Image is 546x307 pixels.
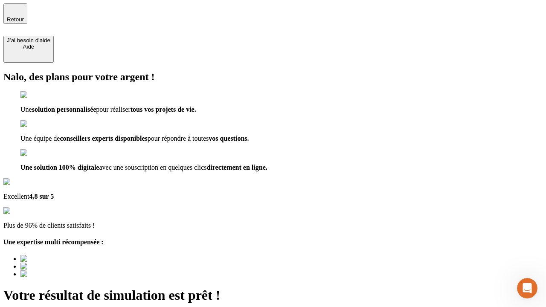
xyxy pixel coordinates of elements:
[20,164,99,171] span: Une solution 100% digitale
[7,37,50,43] div: J’ai besoin d'aide
[32,106,96,113] span: solution personnalisée
[517,278,537,298] iframe: Intercom live chat
[3,193,29,200] span: Excellent
[20,91,57,99] img: checkmark
[99,164,206,171] span: avec une souscription en quelques clics
[20,120,57,128] img: checkmark
[20,106,32,113] span: Une
[3,36,54,63] button: J’ai besoin d'aideAide
[3,3,27,24] button: Retour
[131,106,196,113] span: tous vos projets de vie.
[206,164,267,171] span: directement en ligne.
[148,135,209,142] span: pour répondre à toutes
[3,238,543,246] h4: Une expertise multi récompensée :
[20,270,99,278] img: Best savings advice award
[3,222,543,229] p: Plus de 96% de clients satisfaits !
[20,149,57,157] img: checkmark
[3,178,53,186] img: Google Review
[7,16,24,23] span: Retour
[29,193,54,200] span: 4,8 sur 5
[20,135,60,142] span: Une équipe de
[209,135,249,142] span: vos questions.
[60,135,147,142] span: conseillers experts disponibles
[7,43,50,50] div: Aide
[3,71,543,83] h2: Nalo, des plans pour votre argent !
[96,106,130,113] span: pour réaliser
[3,207,46,215] img: reviews stars
[3,287,543,303] h1: Votre résultat de simulation est prêt !
[20,263,99,270] img: Best savings advice award
[20,255,99,263] img: Best savings advice award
